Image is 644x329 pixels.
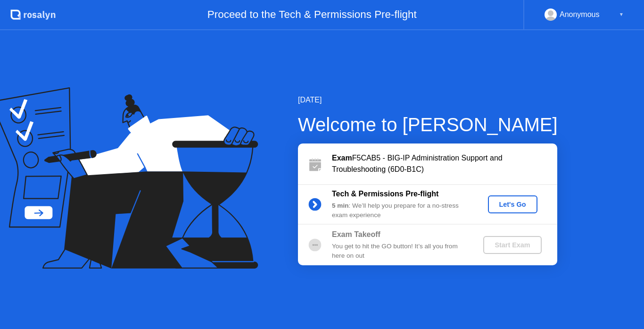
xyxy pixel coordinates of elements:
[488,195,537,213] button: Let's Go
[332,154,352,162] b: Exam
[487,241,537,249] div: Start Exam
[483,236,541,254] button: Start Exam
[332,201,468,220] div: : We’ll help you prepare for a no-stress exam experience
[332,190,438,198] b: Tech & Permissions Pre-flight
[332,202,349,209] b: 5 min
[298,94,558,106] div: [DATE]
[619,8,624,21] div: ▼
[332,230,380,238] b: Exam Takeoff
[298,110,558,139] div: Welcome to [PERSON_NAME]
[492,201,534,208] div: Let's Go
[332,152,557,175] div: F5CAB5 - BIG-IP Administration Support and Troubleshooting (6D0-B1C)
[332,242,468,261] div: You get to hit the GO button! It’s all you from here on out
[560,8,600,21] div: Anonymous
